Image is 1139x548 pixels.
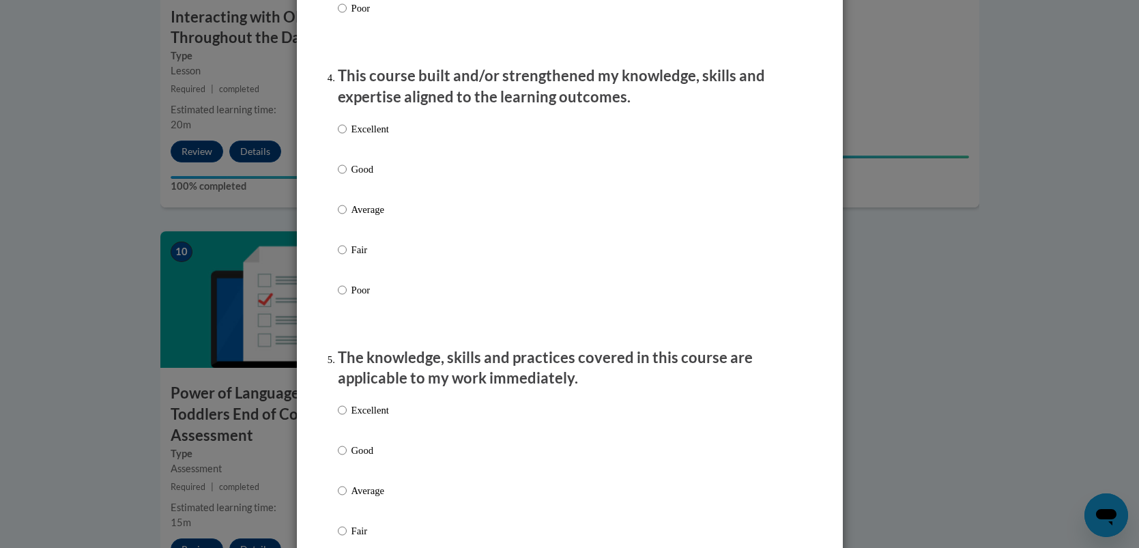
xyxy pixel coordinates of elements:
[338,66,802,108] p: This course built and/or strengthened my knowledge, skills and expertise aligned to the learning ...
[338,202,347,217] input: Average
[338,121,347,136] input: Excellent
[338,1,347,16] input: Poor
[351,121,389,136] p: Excellent
[351,403,389,418] p: Excellent
[338,523,347,538] input: Fair
[338,403,347,418] input: Excellent
[351,162,389,177] p: Good
[338,242,347,257] input: Fair
[338,347,802,390] p: The knowledge, skills and practices covered in this course are applicable to my work immediately.
[351,242,389,257] p: Fair
[351,202,389,217] p: Average
[351,283,389,298] p: Poor
[351,443,389,458] p: Good
[338,483,347,498] input: Average
[338,162,347,177] input: Good
[351,483,389,498] p: Average
[338,283,347,298] input: Poor
[351,523,389,538] p: Fair
[351,1,389,16] p: Poor
[338,443,347,458] input: Good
